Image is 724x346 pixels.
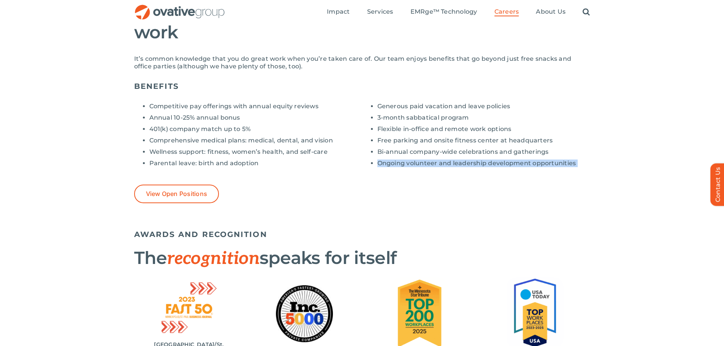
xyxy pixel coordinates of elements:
a: EMRge™ Technology [410,8,477,16]
li: Parental leave: birth and adoption [149,160,362,167]
li: Annual 10-25% annual bonus [149,114,362,122]
a: About Us [536,8,566,16]
li: 3-month sabbatical program [377,114,590,122]
li: Comprehensive medical plans: medical, dental, and vision [149,137,362,144]
a: Search [583,8,590,16]
a: Services [367,8,393,16]
a: View Open Positions [134,185,219,203]
a: Impact [327,8,350,16]
a: OG_Full_horizontal_RGB [134,4,225,11]
h5: AWARDS AND RECOGNITION [134,230,590,239]
li: Competitive pay offerings with annual equity reviews [149,103,362,110]
li: Generous paid vacation and leave policies [377,103,590,110]
li: Wellness support: fitness, women’s health, and self-care [149,148,362,156]
h2: Enjoy industry-leading while you crush the work [134,3,590,42]
span: View Open Positions [146,190,208,197]
li: Flexible in-office and remote work options [377,125,590,133]
li: Bi-annual company-wide celebrations and gatherings [377,148,590,156]
li: Free parking and onsite fitness center at headquarters [377,137,590,144]
h2: The speaks for itself [134,248,590,268]
li: Ongoing volunteer and leadership development opportunities [377,160,590,167]
p: It’s common knowledge that you do great work when you’re taken care of. Our team enjoys benefits ... [134,55,590,70]
a: Careers [494,8,519,16]
li: 401(k) company match up to 5% [149,125,362,133]
span: recognition [167,248,259,269]
h5: BENEFITS [134,82,590,91]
